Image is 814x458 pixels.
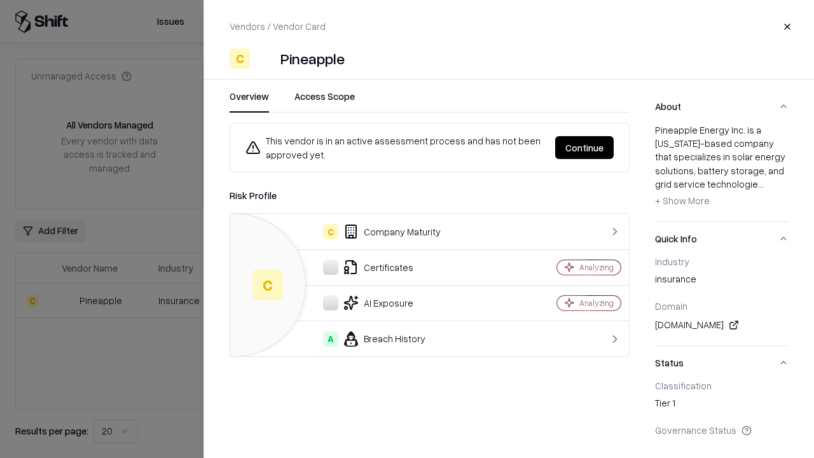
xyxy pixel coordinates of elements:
button: Quick Info [655,222,789,256]
div: Risk Profile [230,188,630,203]
button: Access Scope [294,90,355,113]
button: Status [655,346,789,380]
p: Vendors / Vendor Card [230,20,326,33]
div: A [323,331,338,347]
div: C [230,48,250,69]
div: Tier 1 [655,396,789,414]
div: insurance [655,272,789,290]
div: Certificates [240,260,513,275]
div: C [252,270,283,300]
div: Governance Status [655,424,789,436]
img: Pineapple [255,48,275,69]
span: ... [758,178,764,190]
div: [DOMAIN_NAME] [655,317,789,333]
div: Analyzing [579,298,614,309]
button: + Show More [655,191,710,211]
button: Continue [555,136,614,159]
div: About [655,123,789,221]
div: Pineapple Energy Inc. is a [US_STATE]-based company that specializes in solar energy solutions, b... [655,123,789,211]
div: AI Exposure [240,295,513,310]
button: Overview [230,90,269,113]
div: Company Maturity [240,224,513,239]
div: Industry [655,256,789,267]
div: Domain [655,300,789,312]
button: About [655,90,789,123]
div: Analyzing [579,262,614,273]
div: This vendor is in an active assessment process and has not been approved yet. [245,134,545,162]
div: Classification [655,380,789,391]
div: Pineapple [280,48,345,69]
div: C [323,224,338,239]
span: + Show More [655,195,710,206]
div: Breach History [240,331,513,347]
div: Quick Info [655,256,789,345]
